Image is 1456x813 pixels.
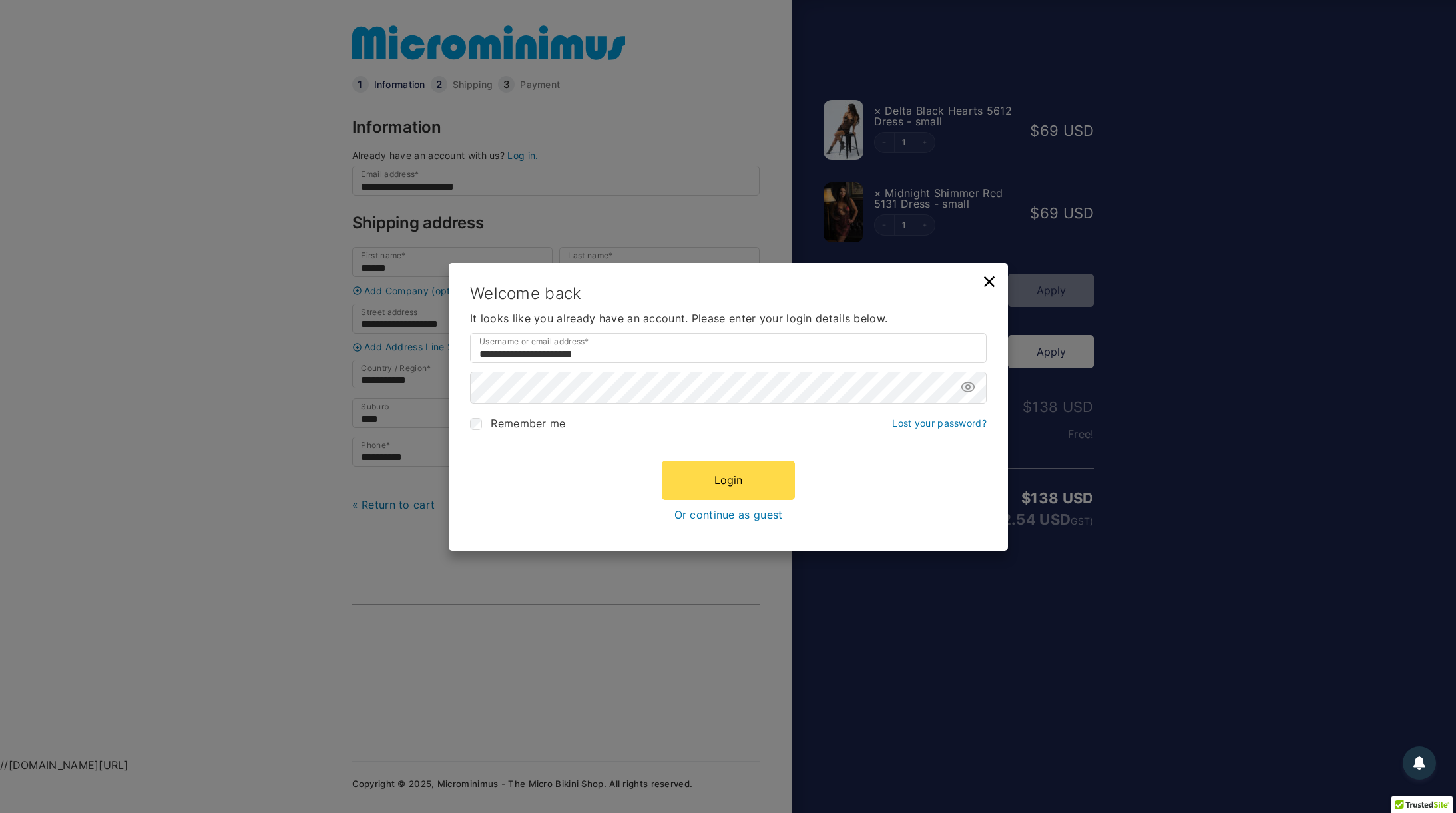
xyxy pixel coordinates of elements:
a: Lost your password? [892,417,987,429]
h3: Welcome back [470,284,987,303]
input: Remember me [470,418,482,430]
span: Remember me [491,417,565,430]
button: Login [662,461,795,499]
span: It looks like you already have an account. Please enter your login details below. [470,312,987,324]
a: Or continue as guest [674,508,782,520]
